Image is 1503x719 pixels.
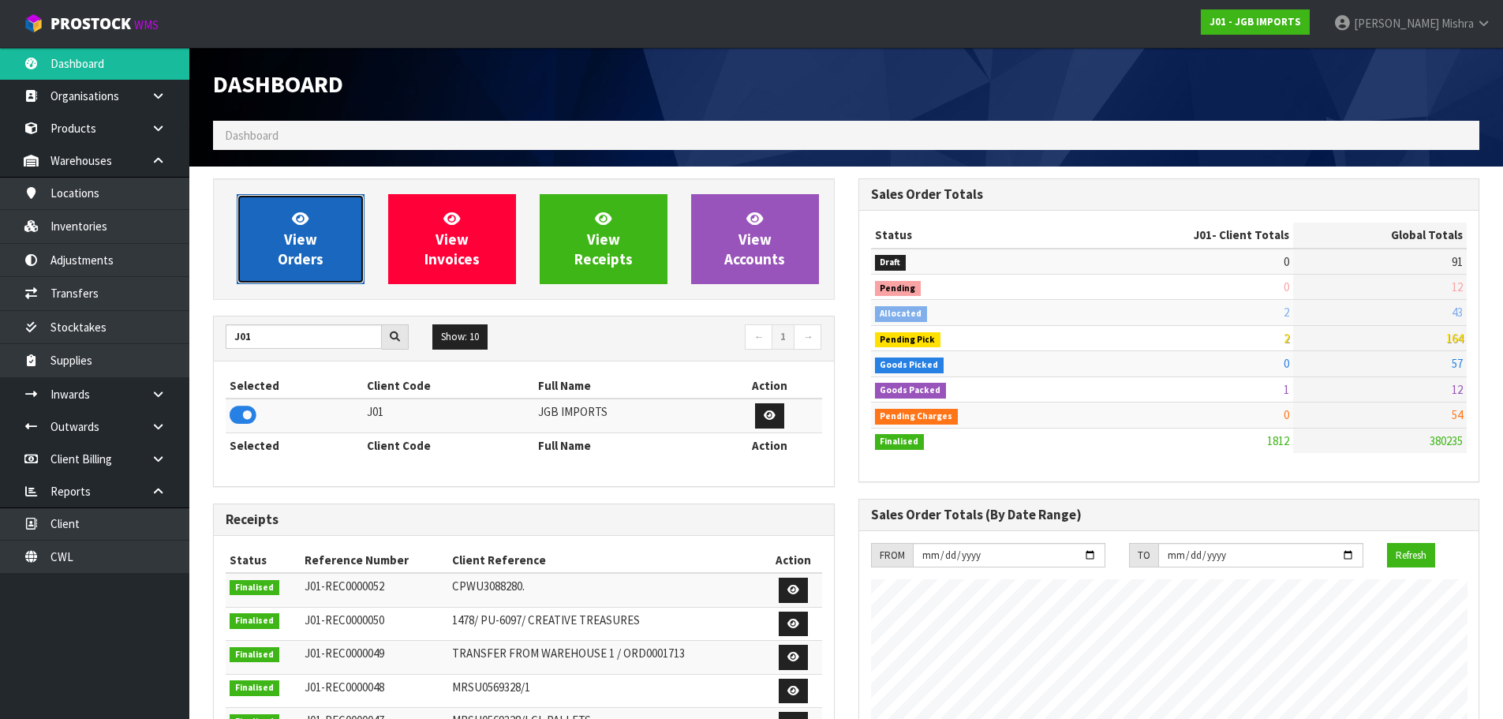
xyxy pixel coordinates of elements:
[745,324,772,350] a: ←
[424,209,480,268] span: View Invoices
[225,128,279,143] span: Dashboard
[691,194,819,284] a: ViewAccounts
[226,512,822,527] h3: Receipts
[794,324,821,350] a: →
[1069,223,1294,248] th: - Client Totals
[1284,356,1289,371] span: 0
[134,17,159,32] small: WMS
[1452,356,1463,371] span: 57
[574,209,633,268] span: View Receipts
[534,373,719,399] th: Full Name
[718,433,821,458] th: Action
[305,646,384,661] span: J01-REC0000049
[230,613,279,629] span: Finalised
[534,399,719,433] td: JGB IMPORTS
[213,69,343,99] span: Dashboard
[448,548,765,573] th: Client Reference
[1284,331,1289,346] span: 2
[875,358,944,373] span: Goods Picked
[305,612,384,627] span: J01-REC0000050
[1452,407,1463,422] span: 54
[363,399,534,433] td: J01
[388,194,516,284] a: ViewInvoices
[230,680,279,696] span: Finalised
[772,324,794,350] a: 1
[875,383,947,399] span: Goods Packed
[871,223,1069,248] th: Status
[536,324,822,352] nav: Page navigation
[1210,15,1301,28] strong: J01 - JGB IMPORTS
[230,580,279,596] span: Finalised
[452,646,685,661] span: TRANSFER FROM WAREHOUSE 1 / ORD0001713
[1284,254,1289,269] span: 0
[1284,305,1289,320] span: 2
[1284,407,1289,422] span: 0
[875,306,928,322] span: Allocated
[363,373,534,399] th: Client Code
[1354,16,1439,31] span: [PERSON_NAME]
[24,13,43,33] img: cube-alt.png
[1452,279,1463,294] span: 12
[724,209,785,268] span: View Accounts
[1430,433,1463,448] span: 380235
[1267,433,1289,448] span: 1812
[1452,382,1463,397] span: 12
[1446,331,1463,346] span: 164
[875,281,922,297] span: Pending
[452,612,640,627] span: 1478/ PU-6097/ CREATIVE TREASURES
[301,548,448,573] th: Reference Number
[226,433,363,458] th: Selected
[1441,16,1474,31] span: Mishra
[875,434,925,450] span: Finalised
[1452,254,1463,269] span: 91
[1293,223,1467,248] th: Global Totals
[871,187,1467,202] h3: Sales Order Totals
[871,507,1467,522] h3: Sales Order Totals (By Date Range)
[226,324,382,349] input: Search clients
[432,324,488,350] button: Show: 10
[305,680,384,695] span: J01-REC0000048
[278,209,323,268] span: View Orders
[1129,543,1158,568] div: TO
[875,409,959,425] span: Pending Charges
[1452,305,1463,320] span: 43
[305,579,384,594] span: J01-REC0000052
[230,647,279,663] span: Finalised
[363,433,534,458] th: Client Code
[226,548,301,573] th: Status
[452,680,530,695] span: MRSU0569328/1
[534,433,719,458] th: Full Name
[718,373,821,399] th: Action
[540,194,667,284] a: ViewReceipts
[1194,227,1212,242] span: J01
[1284,382,1289,397] span: 1
[875,255,907,271] span: Draft
[875,332,941,348] span: Pending Pick
[871,543,913,568] div: FROM
[452,579,525,594] span: CPWU3088280.
[237,194,365,284] a: ViewOrders
[1387,543,1435,568] button: Refresh
[765,548,821,573] th: Action
[226,373,363,399] th: Selected
[50,13,131,34] span: ProStock
[1201,9,1310,35] a: J01 - JGB IMPORTS
[1284,279,1289,294] span: 0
